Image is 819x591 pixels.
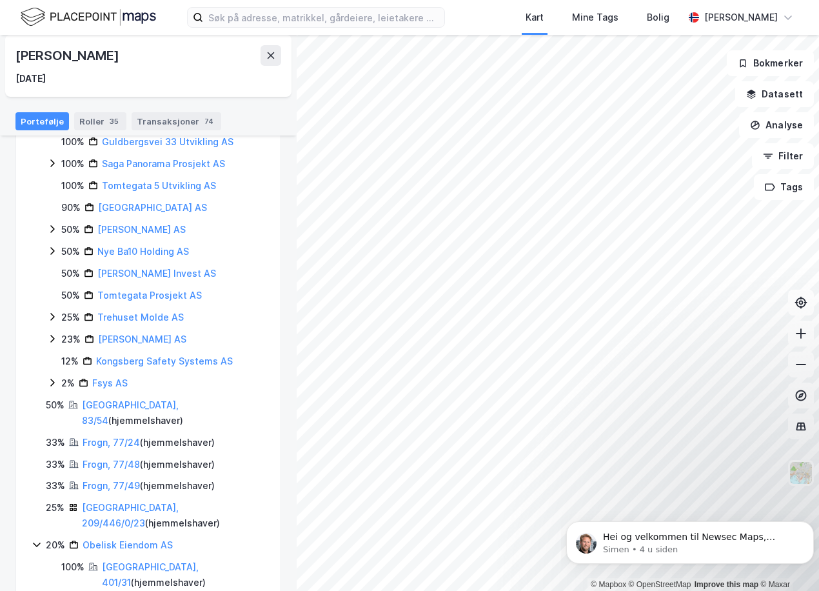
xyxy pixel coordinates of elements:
a: Obelisk Eiendom AS [83,539,173,550]
button: Filter [752,143,814,169]
a: Frogn, 77/49 [83,480,140,491]
a: [GEOGRAPHIC_DATA] AS [98,202,207,213]
div: Transaksjoner [132,112,221,130]
div: 50% [61,222,80,237]
div: 100% [61,559,84,575]
div: 50% [61,244,80,259]
div: Portefølje [15,112,69,130]
div: Mine Tags [572,10,618,25]
a: Nye Ba10 Holding AS [97,246,189,257]
a: Tomtegata 5 Utvikling AS [102,180,216,191]
a: [PERSON_NAME] Invest AS [97,268,216,279]
div: 2% [61,376,75,391]
img: logo.f888ab2527a4732fd821a326f86c7f29.svg [21,6,156,28]
div: 33% [46,435,65,450]
img: Z [789,461,813,485]
button: Tags [754,174,814,200]
a: Tomtegata Prosjekt AS [97,290,202,301]
a: [PERSON_NAME] AS [97,224,186,235]
div: ( hjemmelshaver ) [102,559,265,590]
a: Kongsberg Safety Systems AS [96,356,233,366]
a: Guldbergsvei 33 Utvikling AS [102,136,233,147]
div: Kart [526,10,544,25]
a: Mapbox [591,580,626,589]
a: Frogn, 77/48 [83,459,140,470]
div: ( hjemmelshaver ) [82,397,265,428]
a: [GEOGRAPHIC_DATA], 83/54 [82,399,179,426]
a: OpenStreetMap [629,580,691,589]
div: 25% [46,500,64,516]
div: 90% [61,200,81,215]
div: 33% [46,478,65,494]
div: 50% [61,288,80,303]
div: 25% [61,310,80,325]
iframe: Intercom notifications melding [561,494,819,585]
div: 33% [46,457,65,472]
div: 50% [61,266,80,281]
div: [PERSON_NAME] [15,45,121,66]
a: [GEOGRAPHIC_DATA], 401/31 [102,561,199,588]
div: 20% [46,537,65,553]
div: 35 [107,115,121,128]
button: Datasett [735,81,814,107]
a: Saga Panorama Prosjekt AS [102,158,225,169]
a: [GEOGRAPHIC_DATA], 209/446/0/23 [82,502,179,528]
div: ( hjemmelshaver ) [83,435,215,450]
div: ( hjemmelshaver ) [83,457,215,472]
a: [PERSON_NAME] AS [98,334,186,345]
div: 23% [61,332,81,347]
button: Analyse [739,112,814,138]
div: 74 [202,115,216,128]
div: Bolig [647,10,669,25]
a: Frogn, 77/24 [83,437,140,448]
div: 12% [61,354,79,369]
div: ( hjemmelshaver ) [82,500,265,531]
a: Trehuset Molde AS [97,312,184,323]
div: 50% [46,397,64,413]
div: 100% [61,178,84,194]
div: 100% [61,134,84,150]
div: Roller [74,112,126,130]
div: 100% [61,156,84,172]
button: Bokmerker [727,50,814,76]
a: Fsys AS [92,377,128,388]
div: [PERSON_NAME] [704,10,778,25]
input: Søk på adresse, matrikkel, gårdeiere, leietakere eller personer [203,8,444,27]
div: [DATE] [15,71,46,86]
a: Improve this map [695,580,758,589]
div: ( hjemmelshaver ) [83,478,215,494]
